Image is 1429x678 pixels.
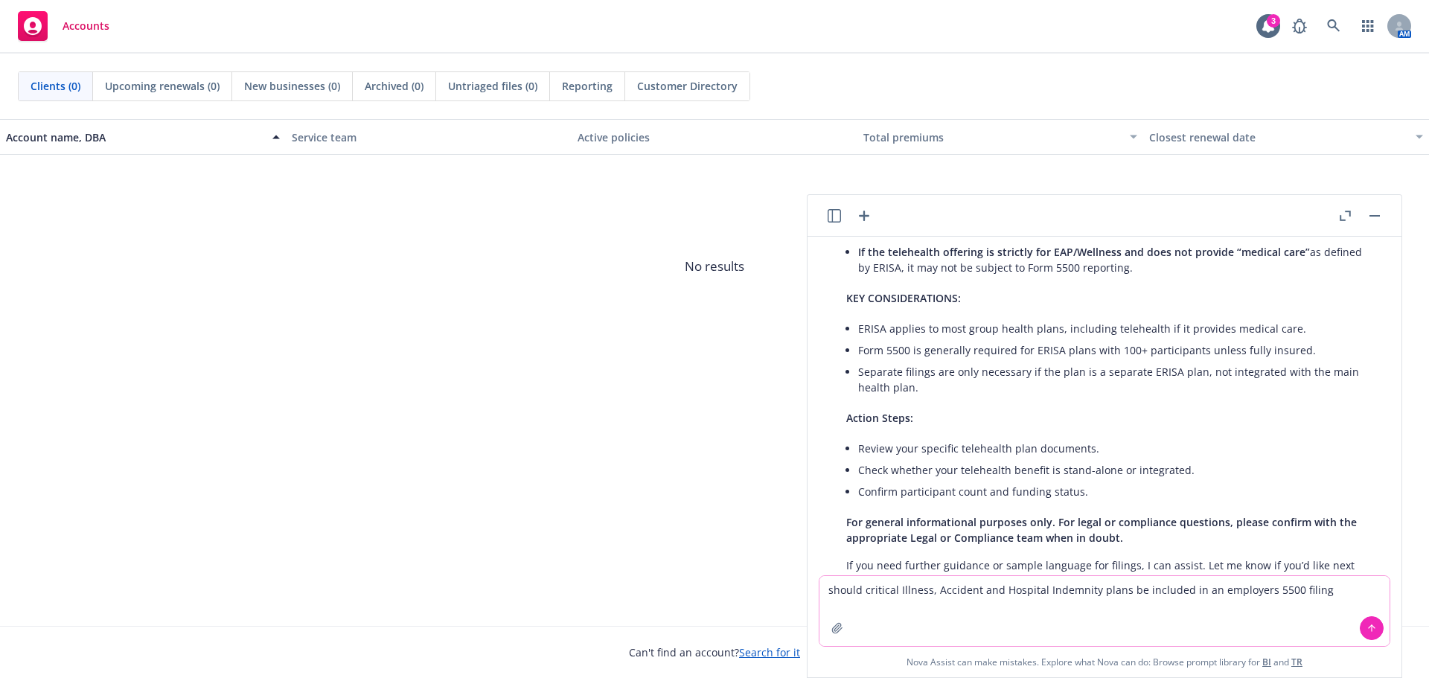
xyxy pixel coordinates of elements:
[1353,11,1383,41] a: Switch app
[286,119,572,155] button: Service team
[572,119,857,155] button: Active policies
[6,129,263,145] div: Account name, DBA
[12,5,115,47] a: Accounts
[31,78,80,94] span: Clients (0)
[578,129,851,145] div: Active policies
[813,647,1396,677] span: Nova Assist can make mistakes. Explore what Nova can do: Browse prompt library for and
[629,645,800,660] span: Can't find an account?
[846,557,1363,589] p: If you need further guidance or sample language for filings, I can assist. Let me know if you’d l...
[858,241,1363,278] li: as defined by ERISA, it may not be subject to Form 5500 reporting.
[63,20,109,32] span: Accounts
[1291,656,1302,668] a: TR
[365,78,423,94] span: Archived (0)
[863,129,1121,145] div: Total premiums
[292,129,566,145] div: Service team
[819,576,1390,646] textarea: should critical Illness, Accident and Hospital Indemnity plans be included in an employers 5500 f...
[846,515,1357,545] span: For general informational purposes only. For legal or compliance questions, please confirm with t...
[858,361,1363,398] li: Separate filings are only necessary if the plan is a separate ERISA plan, not integrated with the...
[858,318,1363,339] li: ERISA applies to most group health plans, including telehealth if it provides medical care.
[858,438,1363,459] li: Review your specific telehealth plan documents.
[858,459,1363,481] li: Check whether your telehealth benefit is stand-alone or integrated.
[858,245,1310,259] span: If the telehealth offering is strictly for EAP/Wellness and does not provide “medical care”
[1319,11,1349,41] a: Search
[846,411,913,425] span: Action Steps:
[562,78,613,94] span: Reporting
[1149,129,1407,145] div: Closest renewal date
[1143,119,1429,155] button: Closest renewal date
[1267,14,1280,28] div: 3
[858,339,1363,361] li: Form 5500 is generally required for ERISA plans with 100+ participants unless fully insured.
[105,78,220,94] span: Upcoming renewals (0)
[244,78,340,94] span: New businesses (0)
[637,78,738,94] span: Customer Directory
[1262,656,1271,668] a: BI
[448,78,537,94] span: Untriaged files (0)
[1285,11,1314,41] a: Report a Bug
[858,481,1363,502] li: Confirm participant count and funding status.
[739,645,800,659] a: Search for it
[846,291,961,305] span: KEY CONSIDERATIONS:
[857,119,1143,155] button: Total premiums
